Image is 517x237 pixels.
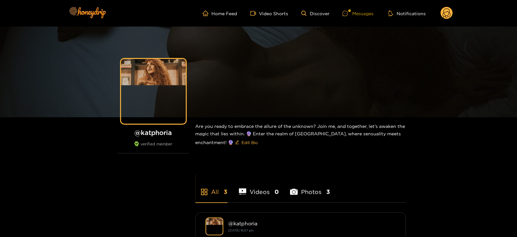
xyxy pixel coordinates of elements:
[275,188,279,196] span: 0
[290,173,330,202] li: Photos
[242,139,258,146] span: Edit Bio
[343,10,374,17] div: Messages
[301,11,330,16] a: Discover
[203,10,237,16] a: Home Feed
[224,188,228,196] span: 3
[196,173,228,202] li: All
[203,10,212,16] span: home
[196,117,406,153] div: Are you ready to embrace the allure of the unknown? Join me, and together, let's awaken the magic...
[229,220,396,226] div: @ katphoria
[250,10,288,16] a: Video Shorts
[229,229,254,232] small: [DATE] 16:57 pm
[250,10,259,16] span: video-camera
[239,173,279,202] li: Videos
[118,129,189,137] h1: @ katphoria
[326,188,330,196] span: 3
[118,141,189,153] div: verified member
[200,188,208,196] span: appstore
[234,137,259,148] button: editEdit Bio
[387,10,428,17] button: Notifications
[235,140,239,145] span: edit
[206,218,223,235] img: katphoria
